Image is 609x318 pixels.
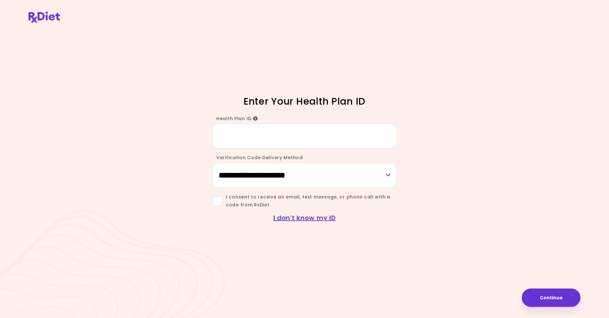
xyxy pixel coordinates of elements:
h1: Enter Your Health Plan ID [193,95,416,107]
span: I consent to receive an email, text message, or phone call with a code from RxDiet [222,193,396,209]
a: I don't know my ID [273,213,336,222]
label: Verification Code Delivery Method [213,154,303,161]
i: Info [253,116,258,121]
img: RxDiet [29,11,60,23]
button: Continue [522,289,580,307]
span: Health Plan ID [216,115,258,122]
